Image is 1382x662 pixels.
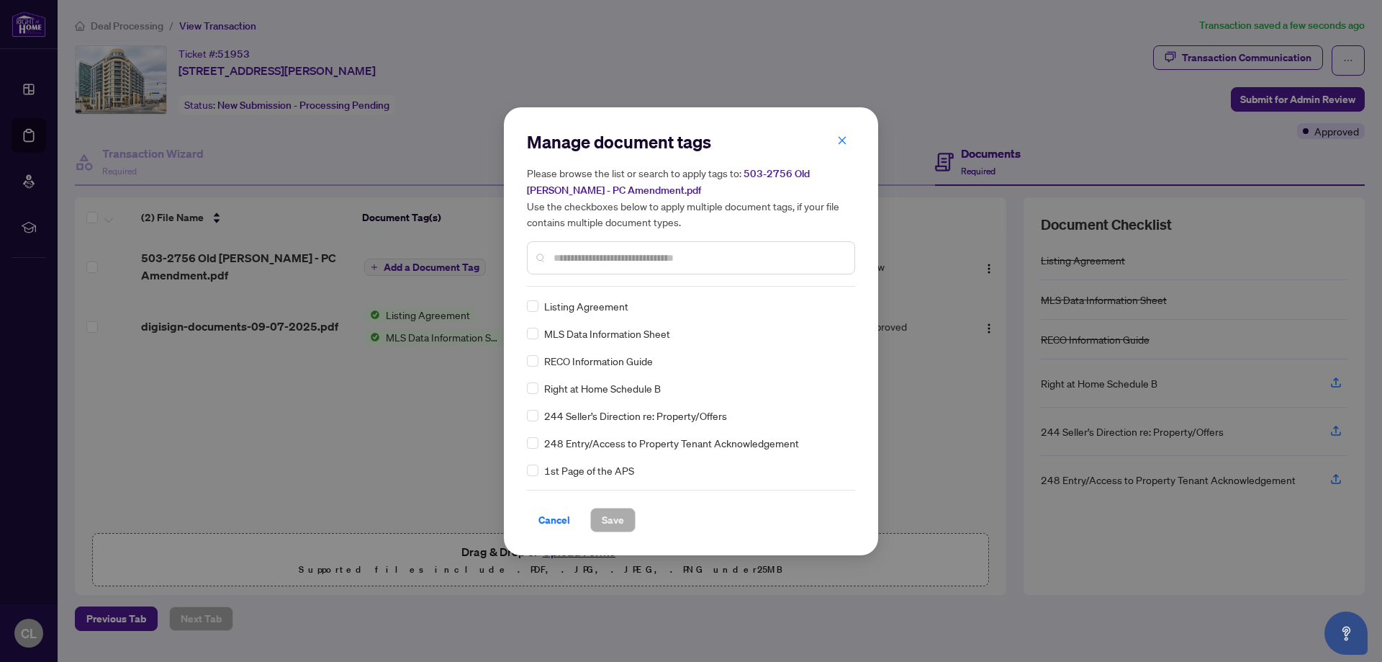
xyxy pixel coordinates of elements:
button: Open asap [1324,612,1368,655]
span: 248 Entry/Access to Property Tenant Acknowledgement [544,435,799,451]
span: Cancel [538,509,570,532]
span: RECO Information Guide [544,353,653,369]
button: Cancel [527,508,582,532]
span: 503-2756 Old [PERSON_NAME] - PC Amendment.pdf [527,167,810,197]
h5: Please browse the list or search to apply tags to: Use the checkboxes below to apply multiple doc... [527,165,855,230]
h2: Manage document tags [527,130,855,153]
span: 244 Seller’s Direction re: Property/Offers [544,408,727,424]
span: MLS Data Information Sheet [544,326,670,341]
span: 1st Page of the APS [544,462,634,478]
button: Save [590,508,636,532]
span: Listing Agreement [544,298,628,314]
span: Right at Home Schedule B [544,380,661,396]
span: close [837,135,847,146]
